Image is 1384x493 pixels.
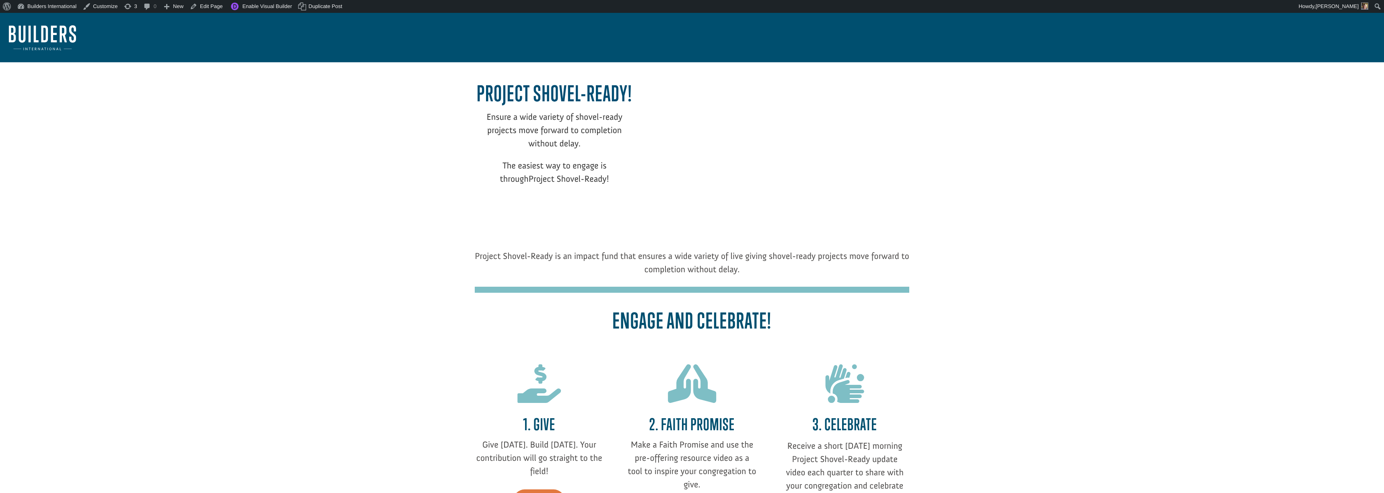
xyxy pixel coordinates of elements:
h3: 2. Faith Promise [628,415,756,438]
span: Engage and Celebrate! [612,308,771,333]
span: Project Shovel-Ready is an impact fund that ensures a wide variety of live giving shovel-ready pr... [475,251,909,275]
span: The easiest way to engage is through [500,160,606,184]
span: Project Shovel-Ready! [529,173,609,184]
span: Make a Faith Promise and use the pre-offering resource video as a tool to inspire your congregati... [628,439,756,490]
p: Give [DATE]. Build [DATE]. Your contribution will go straight to the field! [475,438,603,478]
h3: 1. Give [475,415,603,438]
h3: 3. Celebrate [781,415,909,438]
img: Builders International [9,25,76,50]
span:  [517,364,561,403]
span:  [668,364,716,403]
span: [PERSON_NAME] [1316,3,1359,9]
span: Ensure a wide variety of shovel-ready projects move forward to completion without delay. [486,111,622,149]
span:  [823,364,867,403]
iframe: Project Shovel-Ready: Spring 2025 [658,82,909,215]
span: Project Shovel-Ready! [477,80,632,106]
